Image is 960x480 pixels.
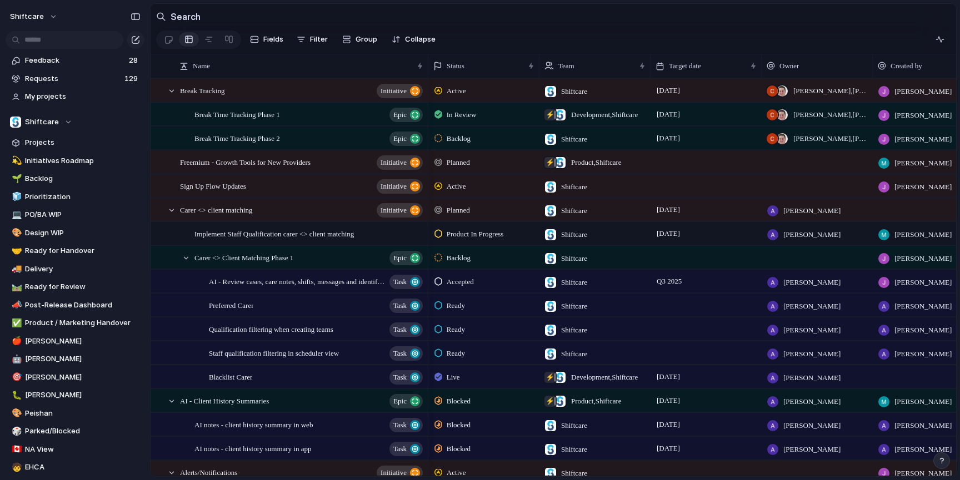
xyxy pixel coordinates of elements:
[654,394,683,407] span: [DATE]
[381,83,407,99] span: initiative
[25,155,141,166] span: Initiatives Roadmap
[393,298,407,314] span: Task
[6,297,144,314] a: 📣Post-Release Dashboard
[654,370,683,383] span: [DATE]
[10,191,21,203] button: 🧊
[194,108,280,120] span: Break Time Tracking Phase 1
[12,226,19,239] div: 🎨
[6,170,144,187] div: 🌱Backlog
[6,459,144,476] a: 🧒EHCA
[209,275,386,287] span: AI - Review cases, care notes, shifts, messages and identify highlights risks against care plan g...
[389,132,423,146] button: Epic
[561,277,587,288] span: Shiftcare
[447,324,465,335] span: Ready
[544,109,556,120] div: ⚡
[377,203,423,218] button: initiative
[654,275,684,288] span: Q3 2025
[561,325,587,336] span: Shiftcare
[6,333,144,350] a: 🍎[PERSON_NAME]
[544,396,556,407] div: ⚡
[10,281,21,292] button: 🛤️
[6,225,144,241] a: 🎨Design WIP
[12,335,19,347] div: 🍎
[654,203,683,216] span: [DATE]
[25,390,141,401] span: [PERSON_NAME]
[12,173,19,185] div: 🌱
[561,348,587,360] span: Shiftcare
[6,189,144,205] a: 🧊Prioritization
[389,394,423,408] button: Epic
[10,444,21,455] button: 🇨🇦
[783,301,841,312] span: [PERSON_NAME]
[6,242,144,259] a: 🤝Ready for Handover
[783,372,841,383] span: [PERSON_NAME]
[393,131,407,146] span: Epic
[783,325,841,336] span: [PERSON_NAME]
[12,407,19,420] div: 🎨
[393,393,407,409] span: Epic
[209,299,253,311] span: Preferred Carer
[25,408,141,419] span: Peishan
[6,134,144,151] a: Projects
[387,31,440,48] button: Collapse
[571,372,638,383] span: Development , Shiftcare
[194,132,280,144] span: Break Time Tracking Phase 2
[561,253,587,264] span: Shiftcare
[393,417,407,433] span: Task
[389,418,423,432] button: Task
[6,261,144,277] a: 🚚Delivery
[447,420,471,431] span: Blocked
[10,462,21,473] button: 🧒
[337,31,383,48] button: Group
[246,31,288,48] button: Fields
[194,251,293,264] span: Carer <> Client Matching Phase 1
[6,206,144,223] a: 💻PO/BA WIP
[5,8,63,26] button: shiftcare
[25,91,141,102] span: My projects
[447,372,460,383] span: Live
[6,153,144,169] div: 💫Initiatives Roadmap
[561,229,587,240] span: Shiftcare
[561,86,587,97] span: Shiftcare
[194,227,354,240] span: Implement Staff Qualification carer <> client matching
[10,228,21,239] button: 🎨
[12,425,19,438] div: 🎲
[263,34,283,45] span: Fields
[209,322,333,335] span: Qualification filtering when creating teams
[377,179,423,194] button: initiative
[447,300,465,311] span: Ready
[654,84,683,97] span: [DATE]
[209,370,252,383] span: Blacklist Carer
[783,229,841,240] span: [PERSON_NAME]
[6,369,144,386] div: 🎯[PERSON_NAME]
[894,468,952,479] span: [PERSON_NAME]
[180,155,311,168] span: Freemium - Growth Tools for New Providers
[447,467,466,478] span: Active
[894,348,952,360] span: [PERSON_NAME]
[447,60,464,72] span: Status
[12,443,19,456] div: 🇨🇦
[6,405,144,422] div: 🎨Peishan
[783,277,841,288] span: [PERSON_NAME]
[10,317,21,329] button: ✅
[571,396,622,407] span: Product , Shiftcare
[894,229,952,240] span: [PERSON_NAME]
[12,371,19,383] div: 🎯
[10,245,21,256] button: 🤝
[447,181,466,192] span: Active
[6,387,144,403] a: 🐛[PERSON_NAME]
[894,396,952,407] span: [PERSON_NAME]
[393,107,407,123] span: Epic
[894,253,952,264] span: [PERSON_NAME]
[356,34,377,45] span: Group
[561,444,587,455] span: Shiftcare
[447,85,466,97] span: Active
[405,34,436,45] span: Collapse
[783,444,841,455] span: [PERSON_NAME]
[25,264,141,275] span: Delivery
[447,276,474,287] span: Accepted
